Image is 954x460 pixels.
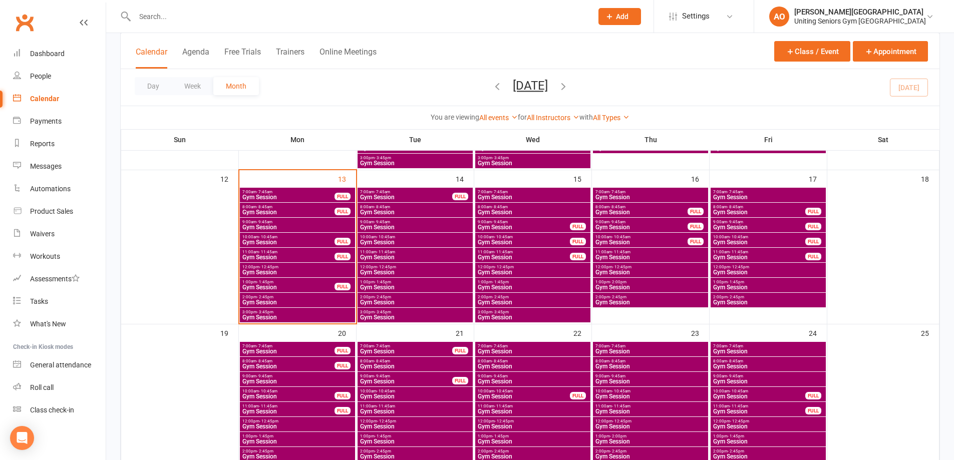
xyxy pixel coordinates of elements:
[360,220,471,224] span: 9:00am
[612,250,630,254] span: - 11:45am
[713,190,824,194] span: 7:00am
[477,389,570,393] span: 10:00am
[921,170,939,187] div: 18
[360,205,471,209] span: 8:00am
[335,253,351,260] div: FULL
[595,295,706,299] span: 2:00pm
[360,269,471,275] span: Gym Session
[242,235,335,239] span: 10:00am
[610,280,626,284] span: - 2:00pm
[360,254,471,260] span: Gym Session
[13,155,106,178] a: Messages
[13,88,106,110] a: Calendar
[713,284,824,290] span: Gym Session
[609,374,625,378] span: - 9:45am
[477,269,588,275] span: Gym Session
[573,170,591,187] div: 15
[242,190,335,194] span: 7:00am
[492,280,509,284] span: - 1:45pm
[357,129,474,150] th: Tue
[805,253,821,260] div: FULL
[12,10,37,35] a: Clubworx
[570,253,586,260] div: FULL
[360,348,453,354] span: Gym Session
[360,404,471,408] span: 11:00am
[242,284,335,290] span: Gym Session
[477,310,588,314] span: 3:00pm
[360,209,471,215] span: Gym Session
[691,170,709,187] div: 16
[713,295,824,299] span: 2:00pm
[477,295,588,299] span: 2:00pm
[682,5,710,28] span: Settings
[257,295,273,299] span: - 2:45pm
[730,235,748,239] span: - 10:45am
[242,250,335,254] span: 11:00am
[494,235,513,239] span: - 10:45am
[477,359,588,363] span: 8:00am
[477,220,570,224] span: 9:00am
[809,324,827,341] div: 24
[360,359,471,363] span: 8:00am
[595,220,688,224] span: 9:00am
[360,295,471,299] span: 2:00pm
[713,393,806,399] span: Gym Session
[688,223,704,230] div: FULL
[242,239,335,245] span: Gym Session
[452,347,468,354] div: FULL
[13,223,106,245] a: Waivers
[13,376,106,399] a: Roll call
[452,377,468,384] div: FULL
[121,129,239,150] th: Sun
[360,224,471,230] span: Gym Session
[360,310,471,314] span: 3:00pm
[242,269,353,275] span: Gym Session
[595,190,706,194] span: 7:00am
[220,324,238,341] div: 19
[220,170,238,187] div: 12
[242,220,353,224] span: 9:00am
[477,363,588,369] span: Gym Session
[492,220,508,224] span: - 9:45am
[477,374,588,378] span: 9:00am
[338,324,356,341] div: 20
[494,250,513,254] span: - 11:45am
[595,269,706,275] span: Gym Session
[242,378,353,384] span: Gym Session
[794,17,926,26] div: Uniting Seniors Gym [GEOGRAPHIC_DATA]
[612,265,631,269] span: - 12:45pm
[456,324,474,341] div: 21
[609,344,625,348] span: - 7:45am
[377,265,396,269] span: - 12:45pm
[360,190,453,194] span: 7:00am
[477,378,588,384] span: Gym Session
[452,193,468,200] div: FULL
[595,348,706,354] span: Gym Session
[259,235,277,239] span: - 10:45am
[595,235,688,239] span: 10:00am
[713,269,824,275] span: Gym Session
[595,374,706,378] span: 9:00am
[691,324,709,341] div: 23
[30,320,66,328] div: What's New
[257,310,273,314] span: - 3:45pm
[713,374,824,378] span: 9:00am
[375,310,391,314] span: - 3:45pm
[527,114,579,122] a: All Instructors
[242,310,353,314] span: 3:00pm
[609,220,625,224] span: - 9:45am
[713,348,824,354] span: Gym Session
[360,393,471,399] span: Gym Session
[730,389,748,393] span: - 10:45am
[713,363,824,369] span: Gym Session
[224,47,261,69] button: Free Trials
[713,265,824,269] span: 12:00pm
[477,235,570,239] span: 10:00am
[610,295,626,299] span: - 2:45pm
[256,205,272,209] span: - 8:45am
[595,378,706,384] span: Gym Session
[242,194,335,200] span: Gym Session
[477,348,588,354] span: Gym Session
[335,392,351,399] div: FULL
[713,280,824,284] span: 1:00pm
